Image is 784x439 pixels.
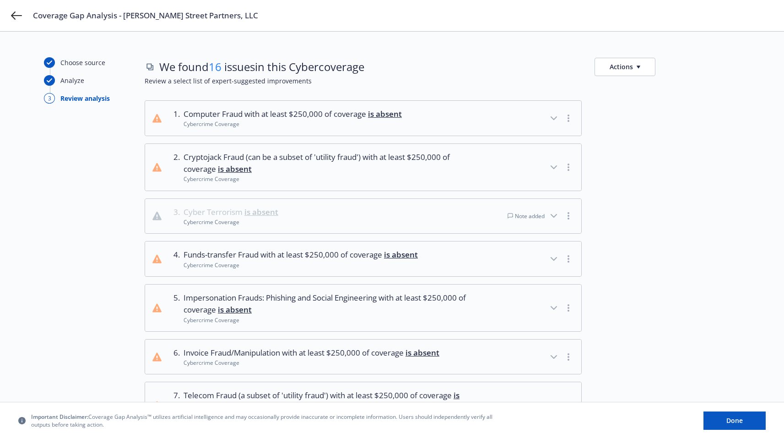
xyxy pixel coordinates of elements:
button: Actions [595,58,655,76]
span: We found issues in this Cyber coverage [159,59,364,75]
span: 16 [209,59,222,74]
span: Impersonation Frauds: Phishing and Social Engineering with at least $250,000 of coverage [184,292,469,316]
div: 3 [44,93,55,104]
span: Important Disclaimer: [31,413,88,421]
div: Note added [508,212,545,220]
button: 3.Cyber Terrorism is absentCybercrime CoverageNote added [145,199,581,234]
div: 3 . [169,206,180,226]
button: 7.Telecom Fraud (a subset of 'utility fraud') with at least $250,000 of coverage is absentCybercr... [145,382,581,429]
span: Coverage Gap Analysis - [PERSON_NAME] Street Partners, LLC [33,10,258,21]
div: Cybercrime Coverage [184,218,278,226]
div: Cybercrime Coverage [184,120,402,128]
div: 2 . [169,151,180,183]
span: Done [726,416,743,425]
button: 1.Computer Fraud with at least $250,000 of coverage is absentCybercrime Coverage [145,101,581,136]
div: Review analysis [60,93,110,103]
button: Done [703,412,766,430]
div: 5 . [169,292,180,324]
div: Analyze [60,76,84,85]
button: 6.Invoice Fraud/Manipulation with at least $250,000 of coverage is absentCybercrime Coverage [145,340,581,374]
button: 2.Cryptojack Fraud (can be a subset of 'utility fraud') with at least $250,000 of coverage is abs... [145,144,581,191]
span: Coverage Gap Analysis™ utilizes artificial intelligence and may occasionally provide inaccurate o... [31,413,498,428]
span: is absent [368,109,402,119]
div: Cybercrime Coverage [184,359,439,367]
div: 4 . [169,249,180,269]
span: Invoice Fraud/Manipulation with at least $250,000 of coverage [184,347,439,359]
button: 4.Funds-transfer Fraud with at least $250,000 of coverage is absentCybercrime Coverage [145,241,581,276]
span: Funds-transfer Fraud with at least $250,000 of coverage [184,249,418,261]
span: Cyber Terrorism [184,206,278,218]
div: 6 . [169,347,180,367]
span: Review a select list of expert-suggested improvements [145,76,740,86]
span: Cryptojack Fraud (can be a subset of 'utility fraud') with at least $250,000 of coverage [184,151,469,176]
div: 1 . [169,108,180,128]
span: is absent [384,249,418,260]
span: is absent [244,207,278,217]
button: Actions [595,57,655,76]
span: Computer Fraud with at least $250,000 of coverage [184,108,402,120]
span: Telecom Fraud (a subset of 'utility fraud') with at least $250,000 of coverage [184,390,469,414]
div: Cybercrime Coverage [184,261,418,269]
span: is absent [218,304,252,315]
span: is absent [218,164,252,174]
div: Cybercrime Coverage [184,175,469,183]
div: Choose source [60,58,105,67]
div: Cybercrime Coverage [184,316,469,324]
span: is absent [406,347,439,358]
button: 5.Impersonation Frauds: Phishing and Social Engineering with at least $250,000 of coverage is abs... [145,285,581,331]
div: 7 . [169,390,180,422]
